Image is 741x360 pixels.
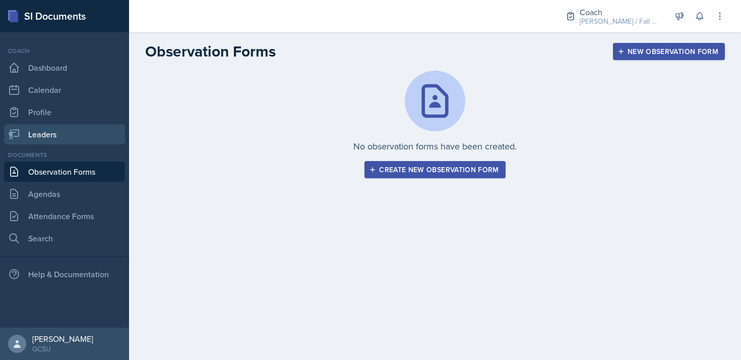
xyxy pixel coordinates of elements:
a: Attendance Forms [4,206,125,226]
div: Help & Documentation [4,264,125,284]
div: GCSU [32,344,93,354]
div: Documents [4,150,125,160]
p: No observation forms have been created. [353,139,517,153]
a: Calendar [4,80,125,100]
div: Create new observation form [371,166,499,174]
div: Coach [580,6,660,18]
a: Observation Forms [4,162,125,182]
a: Agendas [4,184,125,204]
h2: Observation Forms [145,42,276,61]
a: Profile [4,102,125,122]
div: [PERSON_NAME] / Fall 2025 [580,16,660,27]
a: Dashboard [4,58,125,78]
a: Search [4,228,125,248]
button: New Observation Form [613,43,725,60]
div: Coach [4,46,125,56]
a: Leaders [4,124,125,144]
button: Create new observation form [364,161,505,178]
div: New Observation Form [620,47,718,56]
div: [PERSON_NAME] [32,334,93,344]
